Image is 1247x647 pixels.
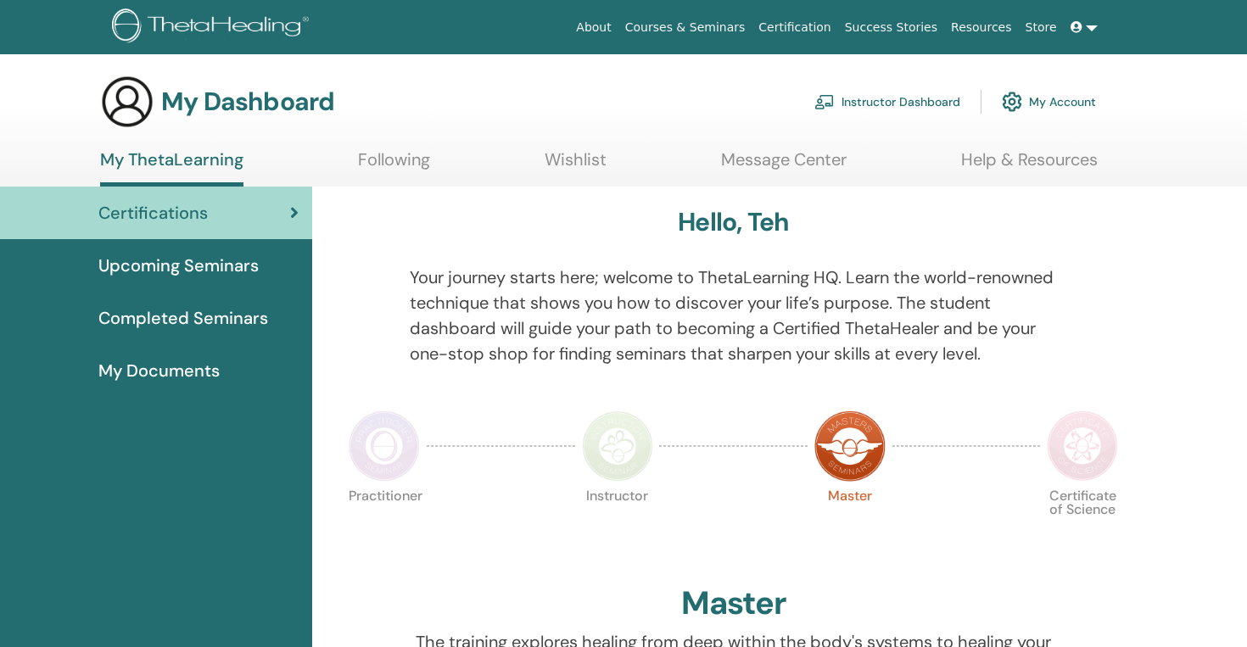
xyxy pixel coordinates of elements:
p: Master [814,489,886,561]
img: logo.png [112,8,315,47]
img: Certificate of Science [1047,410,1118,482]
p: Your journey starts here; welcome to ThetaLearning HQ. Learn the world-renowned technique that sh... [410,265,1058,366]
a: About [569,12,618,43]
a: My ThetaLearning [100,149,243,187]
h3: My Dashboard [161,86,334,117]
span: Certifications [98,200,208,226]
img: generic-user-icon.jpg [100,75,154,129]
a: Store [1019,12,1064,43]
a: Following [358,149,430,182]
a: Resources [944,12,1019,43]
a: Message Center [721,149,847,182]
img: Practitioner [349,410,420,482]
span: Upcoming Seminars [98,253,259,278]
span: Completed Seminars [98,305,268,331]
p: Practitioner [349,489,420,561]
img: chalkboard-teacher.svg [814,94,835,109]
a: Help & Resources [961,149,1098,182]
a: Courses & Seminars [618,12,752,43]
a: Wishlist [545,149,607,182]
h3: Hello, Teh [678,207,789,237]
a: Certification [752,12,837,43]
span: My Documents [98,358,220,383]
p: Instructor [582,489,653,561]
p: Certificate of Science [1047,489,1118,561]
img: Instructor [582,410,653,482]
h2: Master [681,584,786,623]
img: Master [814,410,886,482]
a: My Account [1002,83,1096,120]
a: Instructor Dashboard [814,83,960,120]
a: Success Stories [838,12,944,43]
img: cog.svg [1002,87,1022,116]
